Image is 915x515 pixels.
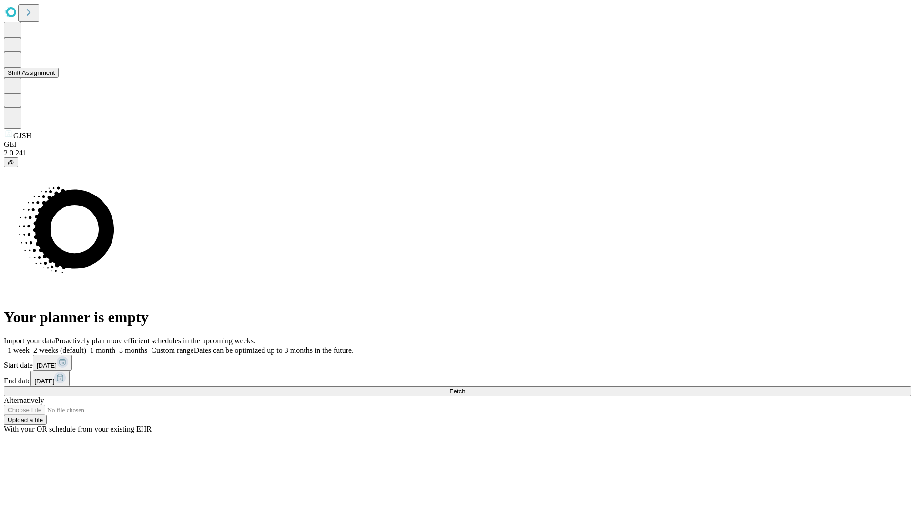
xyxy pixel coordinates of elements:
[8,346,30,354] span: 1 week
[4,371,911,386] div: End date
[449,388,465,395] span: Fetch
[4,396,44,404] span: Alternatively
[4,337,55,345] span: Import your data
[33,346,86,354] span: 2 weeks (default)
[194,346,354,354] span: Dates can be optimized up to 3 months in the future.
[4,68,59,78] button: Shift Assignment
[4,157,18,167] button: @
[151,346,193,354] span: Custom range
[4,309,911,326] h1: Your planner is empty
[55,337,255,345] span: Proactively plan more efficient schedules in the upcoming weeks.
[4,415,47,425] button: Upload a file
[33,355,72,371] button: [DATE]
[4,355,911,371] div: Start date
[4,149,911,157] div: 2.0.241
[34,378,54,385] span: [DATE]
[4,425,152,433] span: With your OR schedule from your existing EHR
[8,159,14,166] span: @
[13,132,31,140] span: GJSH
[4,386,911,396] button: Fetch
[119,346,147,354] span: 3 months
[4,140,911,149] div: GEI
[30,371,70,386] button: [DATE]
[37,362,57,369] span: [DATE]
[90,346,115,354] span: 1 month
